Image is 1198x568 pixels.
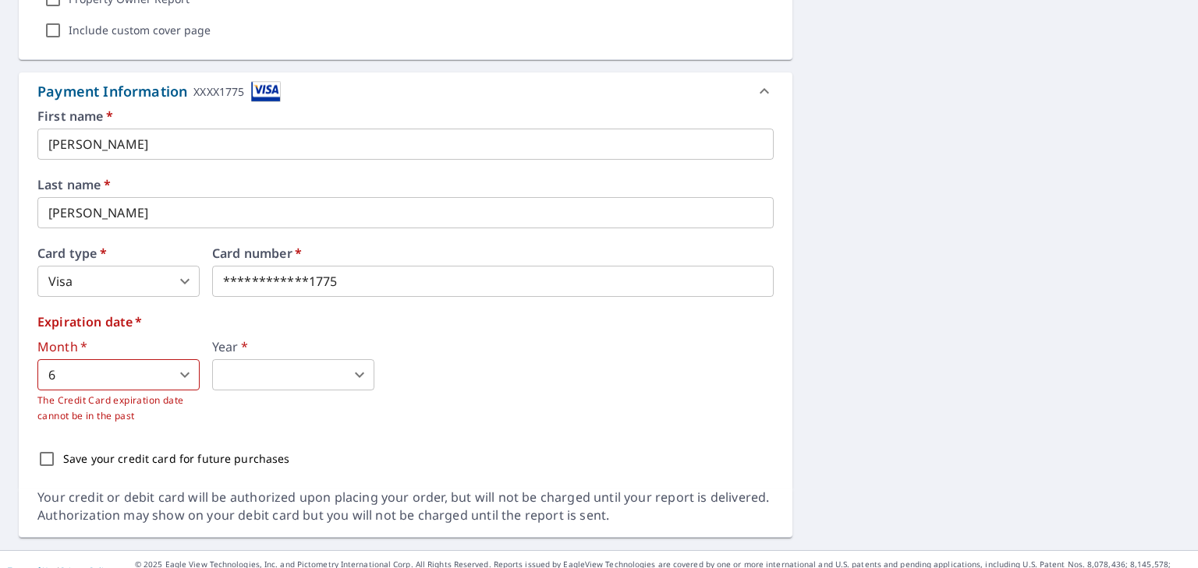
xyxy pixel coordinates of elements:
[37,316,774,328] label: Expiration date
[37,393,200,424] p: The Credit Card expiration date cannot be in the past
[19,72,792,110] div: Payment InformationXXXX1775cardImage
[37,359,200,390] div: 6
[37,340,200,353] label: Month
[251,81,281,102] img: cardImage
[212,359,374,390] div: ​
[193,81,244,102] div: XXXX1775
[37,266,200,297] div: Visa
[37,247,200,259] label: Card type
[212,247,774,259] label: Card number
[37,489,774,524] div: Your credit or debit card will be authorized upon placing your order, but will not be charged unt...
[37,110,774,122] label: First name
[37,178,774,191] label: Last name
[69,23,211,37] label: Include custom cover page
[212,340,374,353] label: Year
[37,81,281,102] div: Payment Information
[63,450,290,467] p: Save your credit card for future purchases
